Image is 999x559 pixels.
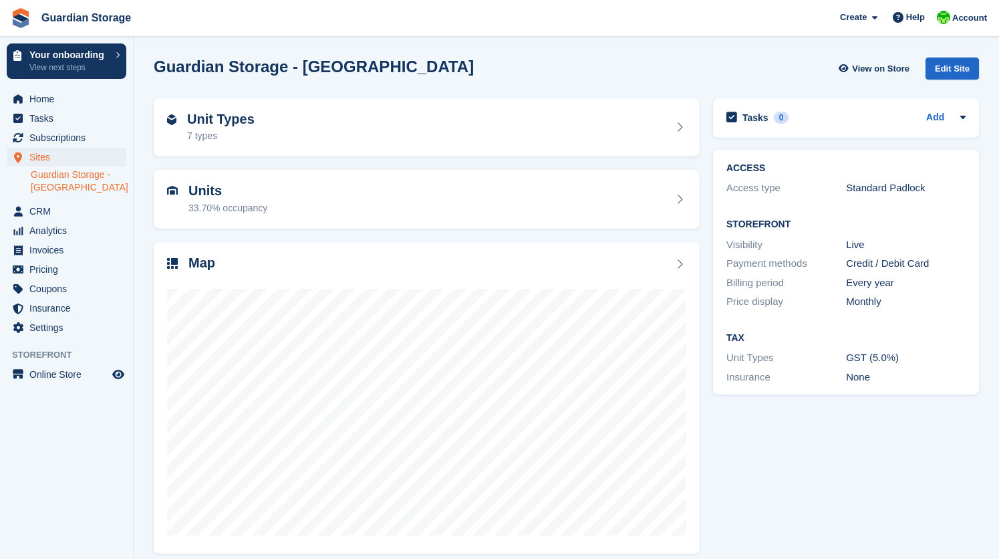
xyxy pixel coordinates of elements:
[846,237,966,253] div: Live
[7,241,126,259] a: menu
[7,128,126,147] a: menu
[29,318,110,337] span: Settings
[7,90,126,108] a: menu
[726,333,966,344] h2: Tax
[11,8,31,28] img: stora-icon-8386f47178a22dfd0bd8f6a31ec36ba5ce8667c1dd55bd0f319d3a0aa187defe.svg
[742,112,768,124] h2: Tasks
[36,7,136,29] a: Guardian Storage
[29,148,110,166] span: Sites
[846,294,966,310] div: Monthly
[7,43,126,79] a: Your onboarding View next steps
[7,109,126,128] a: menu
[726,163,966,174] h2: ACCESS
[167,114,176,125] img: unit-type-icn-2b2737a686de81e16bb02015468b77c625bbabd49415b5ef34ead5e3b44a266d.svg
[726,237,846,253] div: Visibility
[774,112,789,124] div: 0
[937,11,950,24] img: Andrew Kinakin
[852,62,909,76] span: View on Store
[952,11,987,25] span: Account
[29,260,110,279] span: Pricing
[29,279,110,298] span: Coupons
[7,221,126,240] a: menu
[110,366,126,382] a: Preview store
[29,365,110,384] span: Online Store
[31,169,126,194] a: Guardian Storage - [GEOGRAPHIC_DATA]
[154,58,474,76] h2: Guardian Storage - [GEOGRAPHIC_DATA]
[846,256,966,271] div: Credit / Debit Card
[846,275,966,291] div: Every year
[926,110,944,126] a: Add
[29,62,109,74] p: View next steps
[29,241,110,259] span: Invoices
[187,129,255,143] div: 7 types
[726,350,846,366] div: Unit Types
[726,294,846,310] div: Price display
[188,201,267,215] div: 33.70% occupancy
[7,365,126,384] a: menu
[29,128,110,147] span: Subscriptions
[187,112,255,127] h2: Unit Types
[29,202,110,221] span: CRM
[837,58,915,80] a: View on Store
[7,299,126,318] a: menu
[925,58,979,80] div: Edit Site
[906,11,925,24] span: Help
[167,258,178,269] img: map-icn-33ee37083ee616e46c38cad1a60f524a97daa1e2b2c8c0bc3eb3415660979fc1.svg
[846,370,966,385] div: None
[7,202,126,221] a: menu
[726,275,846,291] div: Billing period
[7,148,126,166] a: menu
[167,186,178,195] img: unit-icn-7be61d7bf1b0ce9d3e12c5938cc71ed9869f7b940bace4675aadf7bd6d80202e.svg
[29,50,109,60] p: Your onboarding
[154,98,700,157] a: Unit Types 7 types
[726,219,966,230] h2: Storefront
[29,299,110,318] span: Insurance
[7,279,126,298] a: menu
[7,260,126,279] a: menu
[29,90,110,108] span: Home
[154,242,700,554] a: Map
[846,350,966,366] div: GST (5.0%)
[846,181,966,196] div: Standard Padlock
[726,181,846,196] div: Access type
[12,348,133,362] span: Storefront
[726,370,846,385] div: Insurance
[154,170,700,229] a: Units 33.70% occupancy
[29,221,110,240] span: Analytics
[7,318,126,337] a: menu
[188,255,215,271] h2: Map
[726,256,846,271] div: Payment methods
[188,183,267,199] h2: Units
[29,109,110,128] span: Tasks
[840,11,867,24] span: Create
[925,58,979,85] a: Edit Site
